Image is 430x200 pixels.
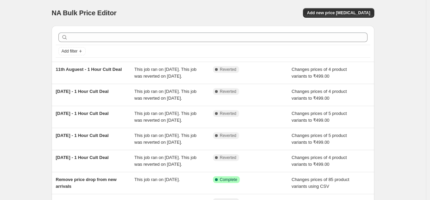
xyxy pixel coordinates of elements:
[56,133,109,138] span: [DATE] - 1 Hour Cult Deal
[292,67,347,79] span: Changes prices of 4 product variants to ₹499.00
[220,89,236,94] span: Reverted
[58,47,86,55] button: Add filter
[135,155,197,167] span: This job ran on [DATE]. This job was reverted on [DATE].
[56,89,109,94] span: [DATE] - 1 Hour Cult Deal
[292,89,347,101] span: Changes prices of 4 product variants to ₹499.00
[56,177,117,189] span: Remove price drop from new arrivals
[56,67,122,72] span: 11th Auguest - 1 Hour Cult Deal
[220,111,236,116] span: Reverted
[292,155,347,167] span: Changes prices of 4 product variants to ₹499.00
[135,67,197,79] span: This job ran on [DATE]. This job was reverted on [DATE].
[135,177,180,182] span: This job ran on [DATE].
[56,155,109,160] span: [DATE] - 1 Hour Cult Deal
[303,8,374,18] button: Add new price [MEDICAL_DATA]
[292,111,347,123] span: Changes prices of 5 product variants to ₹499.00
[220,133,236,138] span: Reverted
[292,133,347,145] span: Changes prices of 5 product variants to ₹499.00
[220,155,236,160] span: Reverted
[307,10,370,16] span: Add new price [MEDICAL_DATA]
[135,111,197,123] span: This job ran on [DATE]. This job was reverted on [DATE].
[56,111,109,116] span: [DATE] - 1 Hour Cult Deal
[52,9,117,17] span: NA Bulk Price Editor
[220,177,237,182] span: Complete
[61,48,77,54] span: Add filter
[135,133,197,145] span: This job ran on [DATE]. This job was reverted on [DATE].
[220,67,236,72] span: Reverted
[292,177,350,189] span: Changes prices of 85 product variants using CSV
[135,89,197,101] span: This job ran on [DATE]. This job was reverted on [DATE].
